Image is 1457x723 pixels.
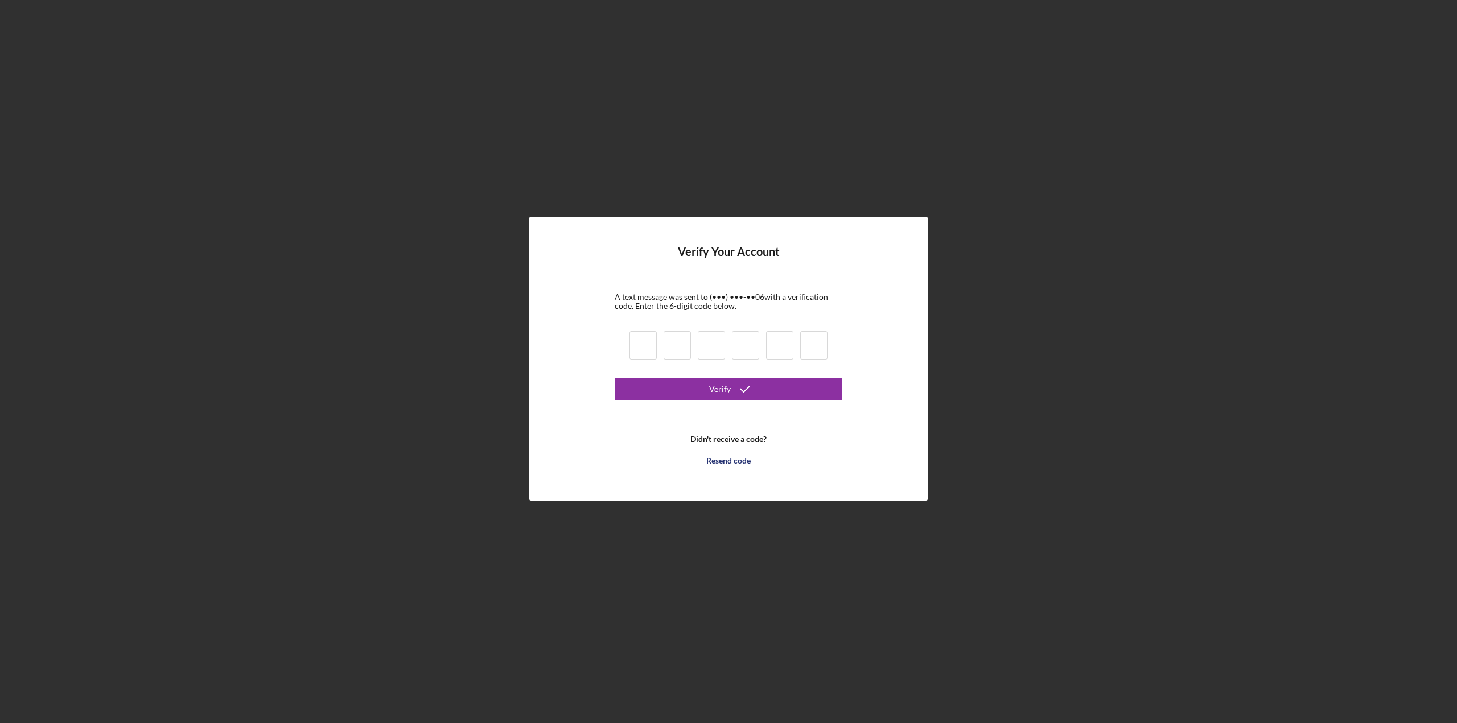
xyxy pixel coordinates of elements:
[690,435,767,444] b: Didn't receive a code?
[615,449,842,472] button: Resend code
[615,292,842,311] div: A text message was sent to (•••) •••-•• 06 with a verification code. Enter the 6-digit code below.
[615,378,842,400] button: Verify
[706,449,751,472] div: Resend code
[709,378,731,400] div: Verify
[678,245,780,275] h4: Verify Your Account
